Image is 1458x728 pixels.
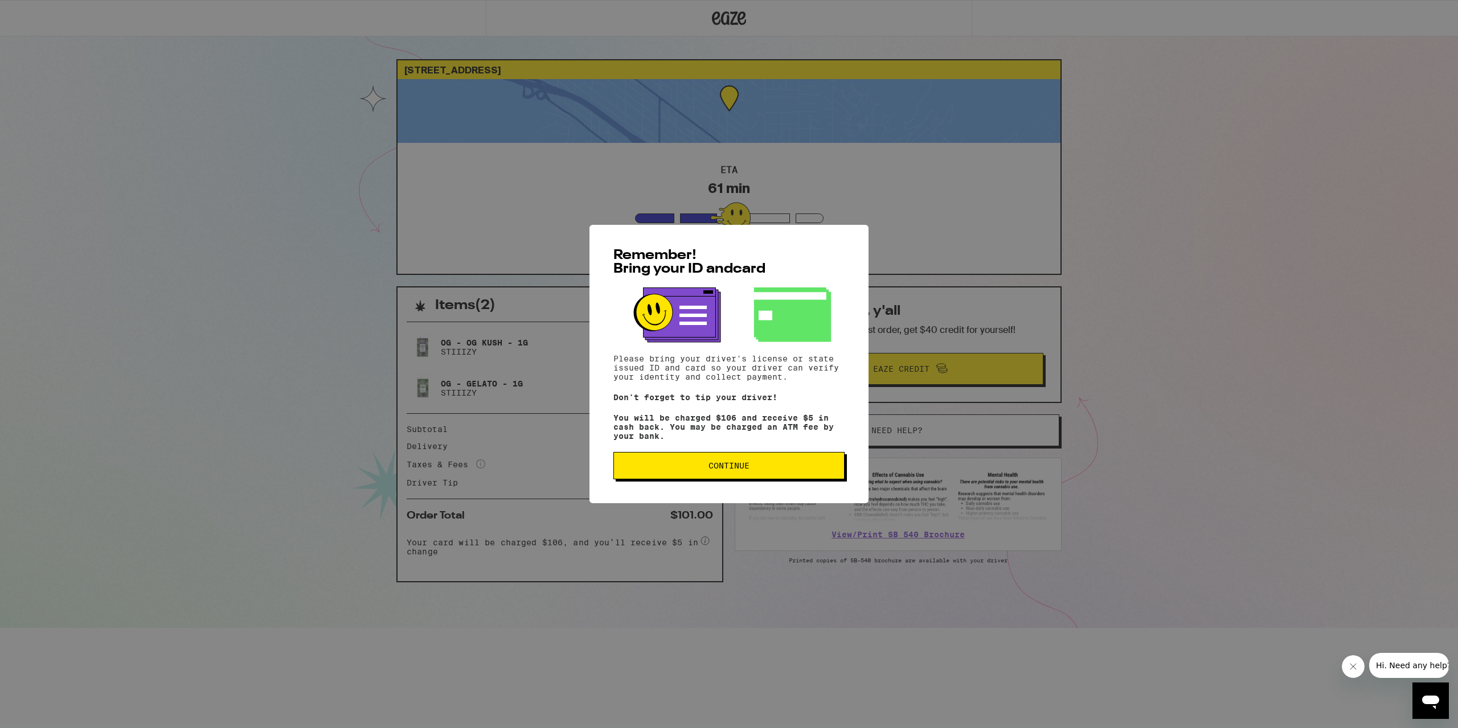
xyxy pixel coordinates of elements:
iframe: Button to launch messaging window [1412,682,1449,719]
span: Continue [708,462,750,470]
p: Please bring your driver's license or state issued ID and card so your driver can verify your ide... [613,354,845,381]
span: Remember! Bring your ID and card [613,249,765,276]
iframe: Close message [1342,655,1365,678]
button: Continue [613,452,845,479]
p: You will be charged $106 and receive $5 in cash back. You may be charged an ATM fee by your bank. [613,413,845,441]
p: Don't forget to tip your driver! [613,393,845,402]
iframe: Message from company [1369,653,1449,678]
span: Hi. Need any help? [7,8,82,17]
